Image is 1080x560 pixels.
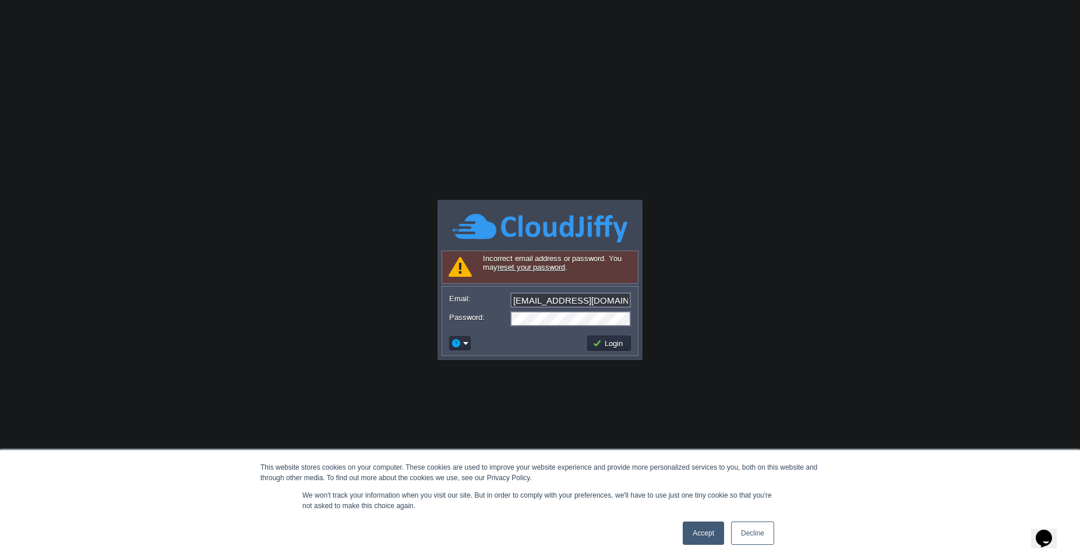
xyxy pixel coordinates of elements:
button: Login [592,338,626,348]
iframe: chat widget [1031,513,1068,548]
div: This website stores cookies on your computer. These cookies are used to improve your website expe... [260,462,820,483]
a: reset your password [497,263,565,272]
img: CloudJiffy [453,212,627,244]
div: Incorrect email address or password. You may . [442,251,638,284]
label: Password: [449,311,509,323]
p: We won't track your information when you visit our site. But in order to comply with your prefere... [302,490,778,511]
label: Email: [449,293,509,305]
a: Decline [731,522,774,545]
a: Accept [683,522,724,545]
